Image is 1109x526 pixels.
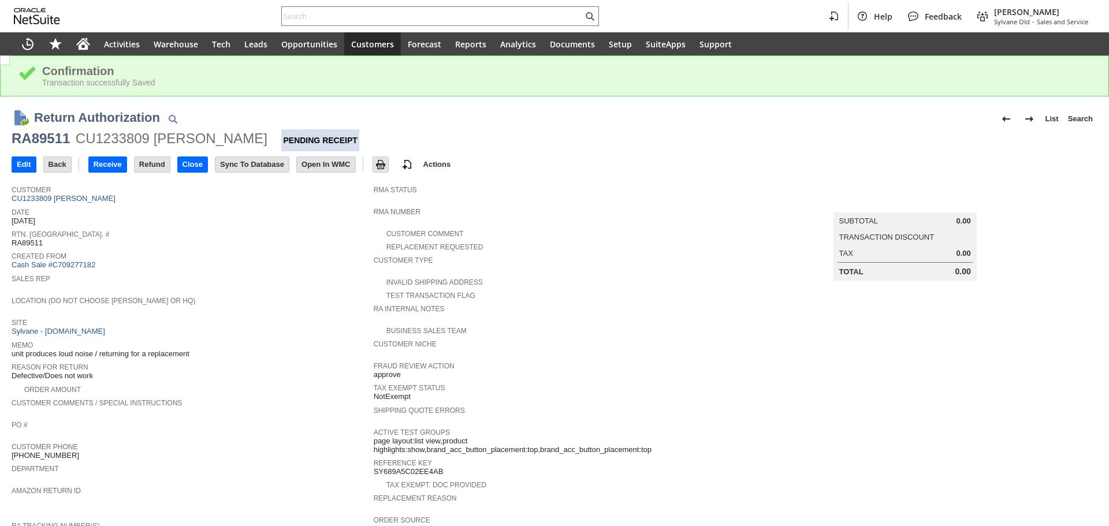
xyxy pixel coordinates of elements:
a: RMA Status [374,186,417,194]
a: RMA Number [374,208,420,216]
caption: Summary [833,194,977,212]
a: Home [69,32,97,55]
a: Total [839,267,864,276]
a: Rtn. [GEOGRAPHIC_DATA]. # [12,230,109,238]
input: Print [373,157,388,172]
a: Search [1063,110,1097,128]
a: Customer [12,186,51,194]
a: Transaction Discount [839,233,935,241]
span: RA89511 [12,238,43,248]
span: Customers [351,39,394,50]
div: CU1233809 [PERSON_NAME] [76,129,267,148]
span: Help [874,11,892,22]
a: Order Source [374,516,430,524]
span: [DATE] [12,217,35,226]
a: Tax Exempt. Doc Provided [386,481,486,489]
span: Opportunities [281,39,337,50]
div: Shortcuts [42,32,69,55]
span: Activities [104,39,140,50]
span: Warehouse [154,39,198,50]
a: Support [693,32,739,55]
a: Customer Niche [374,340,437,348]
span: [PHONE_NUMBER] [12,451,79,460]
a: Order Amount [24,386,81,394]
a: Site [12,319,27,327]
span: 0.00 [955,267,971,277]
h1: Return Authorization [34,108,160,127]
input: Back [44,157,71,172]
a: Customer Phone [12,443,77,451]
span: 0.00 [956,217,970,226]
img: add-record.svg [400,158,414,171]
a: Tax Exempt Status [374,384,445,392]
input: Refund [135,157,170,172]
span: - [1032,17,1034,26]
a: Replacement reason [374,494,457,502]
span: Forecast [408,39,441,50]
a: Date [12,208,29,217]
a: Active Test Groups [374,428,450,437]
a: Invalid Shipping Address [386,278,483,286]
span: Documents [550,39,595,50]
a: Leads [237,32,274,55]
input: Edit [12,157,36,172]
a: Department [12,465,59,473]
a: Subtotal [839,217,878,225]
span: Reports [455,39,486,50]
span: approve [374,370,401,379]
svg: logo [14,8,60,24]
span: page layout:list view,product highlights:show,brand_acc_button_placement:top,brand_acc_button_pla... [374,437,730,454]
a: List [1041,110,1063,128]
a: Created From [12,252,66,260]
input: Receive [89,157,126,172]
span: Leads [244,39,267,50]
img: Quick Find [166,112,180,126]
input: Open In WMC [297,157,355,172]
div: Pending Receipt [281,129,359,151]
a: Activities [97,32,147,55]
a: Replacement Requested [386,243,483,251]
a: RA Internal Notes [374,305,445,313]
svg: Recent Records [21,37,35,51]
a: Setup [602,32,639,55]
a: Amazon Return ID [12,487,81,495]
a: Fraud Review Action [374,362,455,370]
a: Tax [839,249,853,258]
span: Sylvane Old [994,17,1030,26]
a: Opportunities [274,32,344,55]
a: SuiteApps [639,32,693,55]
div: Transaction successfully Saved [42,78,1091,87]
input: Sync To Database [215,157,289,172]
a: Test Transaction Flag [386,292,475,300]
span: Analytics [500,39,536,50]
a: Actions [419,160,456,169]
svg: Search [583,9,597,23]
svg: Home [76,37,90,51]
span: SuiteApps [646,39,686,50]
a: Customer Comment [386,230,464,238]
a: Forecast [401,32,448,55]
a: Warehouse [147,32,205,55]
a: Tech [205,32,237,55]
a: Cash Sale #C709277182 [12,260,95,269]
span: 0.00 [956,249,970,258]
a: Sales Rep [12,275,50,283]
span: Setup [609,39,632,50]
svg: Shortcuts [49,37,62,51]
span: Sales and Service [1037,17,1088,26]
span: SY689A5C02EE4AB [374,467,444,476]
a: Analytics [493,32,543,55]
input: Close [178,157,207,172]
span: Support [699,39,732,50]
a: Reports [448,32,493,55]
a: Location (Do Not Choose [PERSON_NAME] or HQ) [12,297,195,305]
span: Feedback [925,11,962,22]
a: Memo [12,341,33,349]
a: Customer Comments / Special Instructions [12,399,182,407]
img: Print [374,158,388,171]
a: CU1233809 [PERSON_NAME] [12,194,118,203]
span: Defective/Does not work [12,371,93,380]
span: unit produces loud noise / returning for a replacement [12,349,189,359]
a: Documents [543,32,602,55]
a: Sylvane - [DOMAIN_NAME] [12,327,108,335]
